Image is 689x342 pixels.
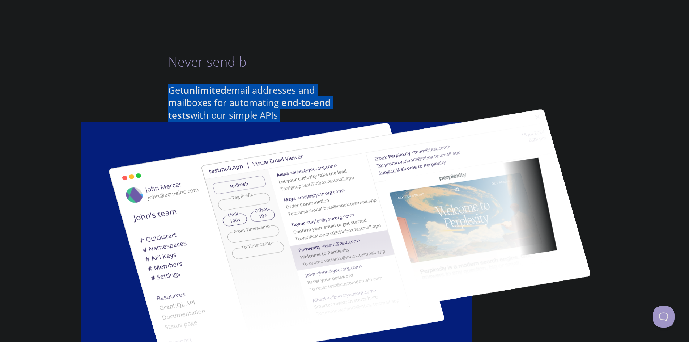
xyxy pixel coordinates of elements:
strong: end-to-end tests [168,96,331,121]
iframe: Help Scout Beacon - Open [653,306,675,328]
strong: unlimited [183,84,226,97]
h1: Simple email testing [168,20,521,48]
h4: Get email addresses and mailboxes for automating with our simple APIs [168,84,345,122]
span: Never send b [168,52,247,71]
